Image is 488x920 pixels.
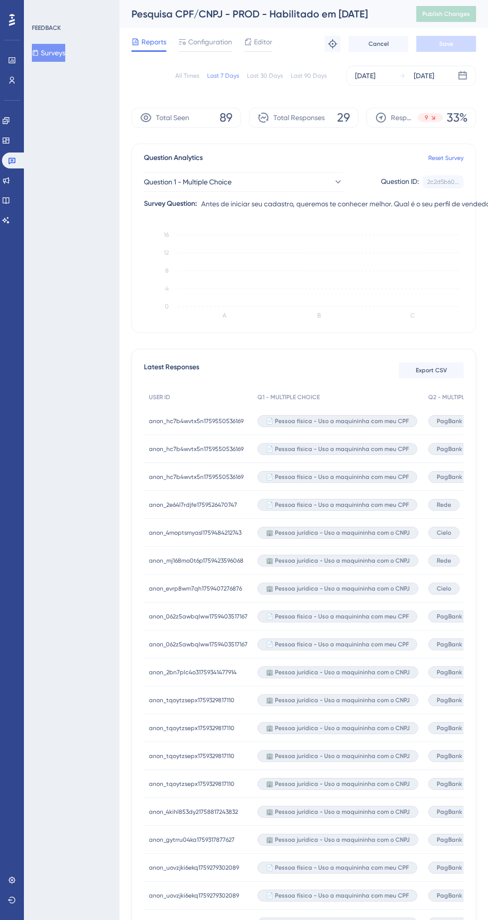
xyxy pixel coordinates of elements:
[266,557,410,565] span: 🏢 Pessoa jurídica - Uso a maquininha com o CNPJ
[437,445,462,453] span: PagBank
[266,445,409,453] span: 📄 Pessoa física - Uso a maquininha com meu CPF
[149,585,242,593] span: anon_evrp8wm7qh1759407276876
[131,7,391,21] div: Pesquisa CPF/CNPJ - PROD - Habilitado em [DATE]
[220,110,233,126] span: 89
[447,110,468,126] span: 33%
[416,366,447,374] span: Export CSV
[355,70,375,82] div: [DATE]
[266,529,410,537] span: 🏢 Pessoa jurídica - Uso a maquininha com o CNPJ
[266,836,410,844] span: 🏢 Pessoa jurídica - Uso a maquininha com o CNPJ
[32,24,61,32] div: FEEDBACK
[437,668,462,676] span: PagBank
[349,36,408,52] button: Cancel
[254,36,272,48] span: Editor
[149,836,235,844] span: anon_gytrru04ka1759317877627
[247,72,283,80] div: Last 30 Days
[437,640,462,648] span: PagBank
[437,892,462,900] span: PagBank
[149,640,247,648] span: anon_062z5awbqlww1759403517167
[144,152,203,164] span: Question Analytics
[144,176,232,188] span: Question 1 - Multiple Choice
[437,836,462,844] span: PagBank
[149,780,235,788] span: anon_tqoytzsepx1759329817110
[416,36,476,52] button: Save
[266,724,410,732] span: 🏢 Pessoa jurídica - Uso a maquininha com o CNPJ
[266,696,410,704] span: 🏢 Pessoa jurídica - Uso a maquininha com o CNPJ
[437,752,462,760] span: PagBank
[437,808,462,816] span: PagBank
[149,668,237,676] span: anon_2bn7plc4o31759341477914
[437,557,451,565] span: Rede
[149,724,235,732] span: anon_tqoytzsepx1759329817110
[149,808,238,816] span: anon_4kihl853dy21758817243832
[149,696,235,704] span: anon_tqoytzsepx1759329817110
[266,501,409,509] span: 📄 Pessoa física - Uso a maquininha com meu CPF
[437,417,462,425] span: PagBank
[437,724,462,732] span: PagBank
[149,529,242,537] span: anon_4moptsmyasl1759484212743
[439,40,453,48] span: Save
[149,613,247,620] span: anon_062z5awbqlww1759403517167
[149,445,244,453] span: anon_hc7b4wvtx5n1759550536169
[399,362,464,378] button: Export CSV
[149,864,239,872] span: anon_uovzjki6ekq1759279302089
[165,267,169,274] tspan: 8
[266,417,409,425] span: 📄 Pessoa física - Uso a maquininha com meu CPF
[266,892,409,900] span: 📄 Pessoa física - Uso a maquininha com meu CPF
[428,154,464,162] a: Reset Survey
[223,312,227,319] text: A
[266,640,409,648] span: 📄 Pessoa física - Uso a maquininha com meu CPF
[381,175,419,188] div: Question ID:
[266,668,410,676] span: 🏢 Pessoa jurídica - Uso a maquininha com o CNPJ
[156,112,189,124] span: Total Seen
[141,36,166,48] span: Reports
[337,110,350,126] span: 29
[32,44,65,62] button: Surveys
[266,780,410,788] span: 🏢 Pessoa jurídica - Uso a maquininha com o CNPJ
[422,10,470,18] span: Publish Changes
[149,752,235,760] span: anon_tqoytzsepx1759329817110
[437,501,451,509] span: Rede
[144,361,199,379] span: Latest Responses
[266,613,409,620] span: 📄 Pessoa física - Uso a maquininha com meu CPF
[175,72,199,80] div: All Times
[266,585,410,593] span: 🏢 Pessoa jurídica - Uso a maquininha com o CNPJ
[414,70,434,82] div: [DATE]
[437,585,451,593] span: Cielo
[149,501,237,509] span: anon_2e64l7rdjfe1759526470747
[425,114,428,122] span: 9
[207,72,239,80] div: Last 7 Days
[317,312,321,319] text: B
[266,808,410,816] span: 🏢 Pessoa jurídica - Uso a maquininha com o CNPJ
[427,178,459,186] div: 2c2d5b60...
[149,557,244,565] span: anon_mj168mo0t6p1759423596068
[266,864,409,872] span: 📄 Pessoa física - Uso a maquininha com meu CPF
[164,249,169,256] tspan: 12
[149,417,244,425] span: anon_hc7b4wvtx5n1759550536169
[165,285,169,292] tspan: 4
[391,112,414,124] span: Response Rate
[437,473,462,481] span: PagBank
[291,72,327,80] div: Last 90 Days
[165,303,169,310] tspan: 0
[368,40,389,48] span: Cancel
[144,198,197,210] div: Survey Question:
[188,36,232,48] span: Configuration
[416,6,476,22] button: Publish Changes
[437,780,462,788] span: PagBank
[149,892,239,900] span: anon_uovzjki6ekq1759279302089
[257,393,320,401] span: Q1 - MULTIPLE CHOICE
[410,312,415,319] text: C
[273,112,325,124] span: Total Responses
[437,529,451,537] span: Cielo
[437,696,462,704] span: PagBank
[437,613,462,620] span: PagBank
[266,473,409,481] span: 📄 Pessoa física - Uso a maquininha com meu CPF
[149,393,170,401] span: USER ID
[266,752,410,760] span: 🏢 Pessoa jurídica - Uso a maquininha com o CNPJ
[164,231,169,238] tspan: 16
[144,172,343,192] button: Question 1 - Multiple Choice
[437,864,462,872] span: PagBank
[149,473,244,481] span: anon_hc7b4wvtx5n1759550536169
